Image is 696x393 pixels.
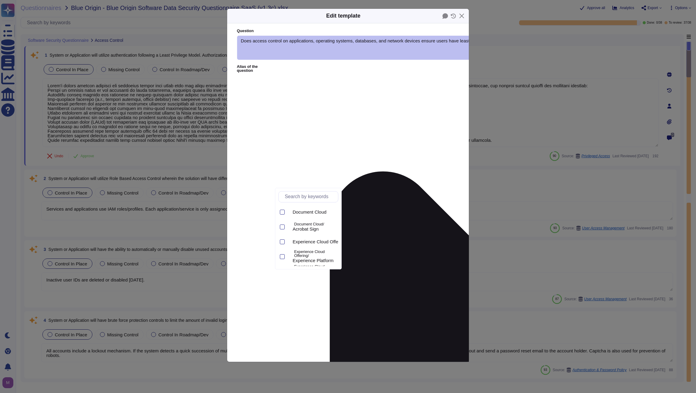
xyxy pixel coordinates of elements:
[293,239,338,245] div: Experience Cloud Offering
[288,220,338,234] div: Acrobat Sign
[288,205,338,219] div: Document Cloud
[288,265,338,278] div: Analytics
[288,250,338,264] div: Experience Platform
[288,235,338,249] div: Experience Cloud Offering
[294,222,336,226] p: Document Cloud/
[288,253,290,260] div: Experience Platform
[293,226,319,232] span: Acrobat Sign
[293,258,333,263] span: Experience Platform
[293,209,336,215] div: Document Cloud
[293,209,326,215] span: Document Cloud
[294,250,336,258] p: Experience Cloud Offering/
[288,238,290,245] div: Experience Cloud Offering
[288,224,290,231] div: Acrobat Sign
[293,226,336,232] div: Acrobat Sign
[457,11,466,21] button: Close
[294,265,336,273] p: Experience Cloud Offering/
[293,258,336,263] div: Experience Platform
[282,192,338,202] input: Search by keywords
[326,12,360,20] div: Edit template
[288,209,290,216] div: Document Cloud
[293,239,346,245] span: Experience Cloud Offering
